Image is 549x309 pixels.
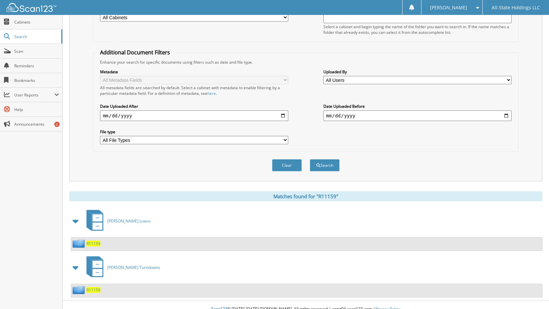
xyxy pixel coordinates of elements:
button: Clear [272,159,302,171]
span: User Reports [14,92,54,98]
input: end [323,110,512,121]
span: All-State Holdings LLC [492,6,540,10]
label: Date Uploaded After [100,103,288,109]
span: Scan [14,48,59,54]
div: Select a cabinet and begin typing the name of the folder you want to search in. If the name match... [323,24,512,35]
label: File type [100,129,288,135]
span: Help [14,107,59,112]
a: [PERSON_NAME] Turndowns [82,254,160,280]
div: Enhance your search for specific documents using filters such as date and file type. [97,59,515,65]
a: [PERSON_NAME] Loans [82,208,150,234]
iframe: Chat Widget [516,277,549,309]
span: Search [14,34,58,39]
a: here [207,91,216,96]
legend: Additional Document Filters [97,49,173,56]
button: Search [310,159,340,171]
span: Reminders [14,63,59,69]
span: [PERSON_NAME] Turndowns [107,265,160,270]
img: folder2.png [73,286,86,294]
img: scan123-logo-white.svg [7,3,56,12]
a: R11159 [86,241,100,246]
span: Bookmarks [14,78,59,83]
input: start [100,110,288,121]
span: Cabinets [14,19,59,25]
div: 6 [54,122,60,127]
label: Date Uploaded Before [323,103,512,109]
label: Uploaded By [323,69,512,75]
label: Metadata [100,69,288,75]
a: R11159 [86,287,100,293]
div: Matches found for "R11159" [69,191,542,201]
span: Announcements [14,121,59,127]
span: [PERSON_NAME] Loans [107,218,150,224]
span: [PERSON_NAME] [430,6,467,10]
div: All metadata fields are searched by default. Select a cabinet with metadata to enable filtering b... [100,85,288,96]
img: folder2.png [73,239,86,248]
